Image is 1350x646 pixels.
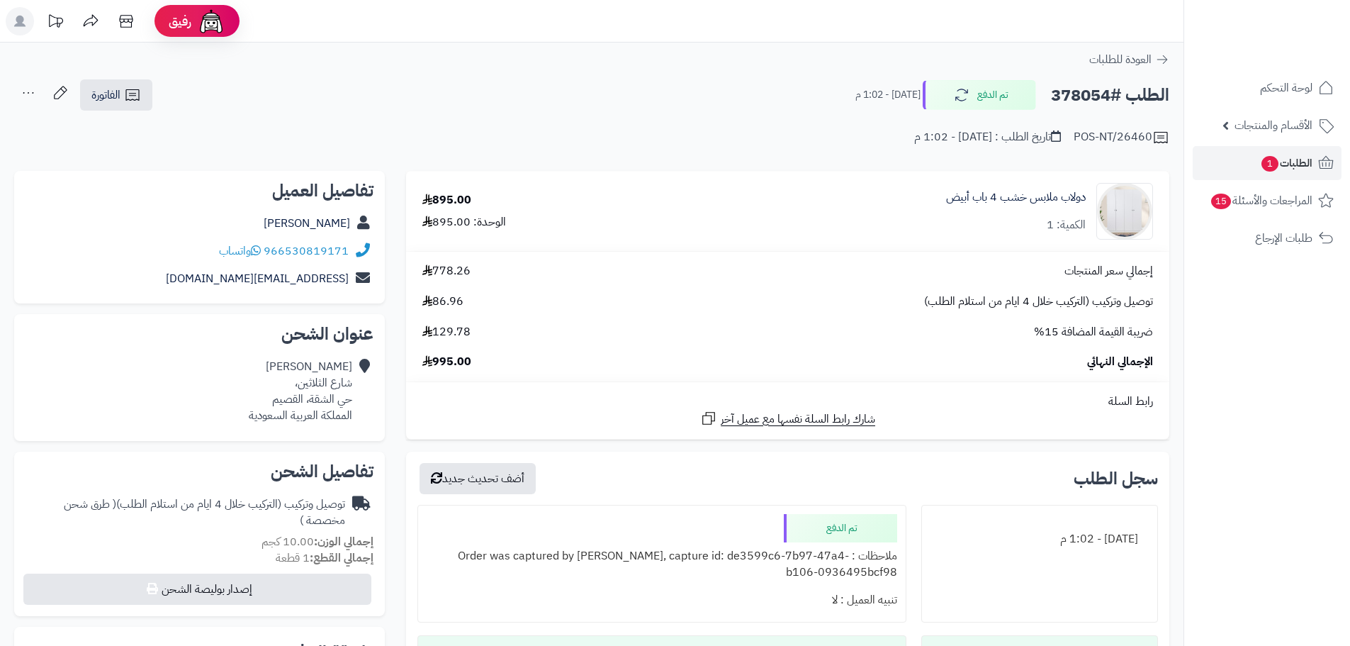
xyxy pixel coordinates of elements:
[264,243,349,260] a: 966530819171
[427,586,896,614] div: تنبيه العميل : لا
[1210,191,1312,211] span: المراجعات والأسئلة
[1234,116,1312,135] span: الأقسام والمنتجات
[1210,193,1232,210] span: 15
[64,496,345,529] span: ( طرق شحن مخصصة )
[422,354,471,370] span: 995.00
[23,574,371,605] button: إصدار بوليصة الشحن
[1074,129,1169,146] div: POS-NT/26460
[427,542,896,586] div: ملاحظات : Order was captured by [PERSON_NAME], capture id: de3599c6-7b97-47a4-b106-0936495bcf98
[1087,354,1153,370] span: الإجمالي النهائي
[264,215,350,232] a: [PERSON_NAME]
[1260,153,1312,173] span: الطلبات
[422,214,506,230] div: الوحدة: 895.00
[276,550,373,567] small: 1 قطعة
[26,463,373,480] h2: تفاصيل الشحن
[1193,71,1341,105] a: لوحة التحكم
[1074,470,1158,487] h3: سجل الطلب
[26,496,345,529] div: توصيل وتركيب (التركيب خلال 4 ايام من استلام الطلب)
[26,182,373,199] h2: تفاصيل العميل
[721,411,875,428] span: شارك رابط السلة نفسها مع عميل آخر
[1261,155,1279,172] span: 1
[422,294,463,310] span: 86.96
[219,243,261,260] a: واتساب
[923,80,1036,110] button: تم الدفع
[314,533,373,550] strong: إجمالي الوزن:
[924,294,1153,310] span: توصيل وتركيب (التركيب خلال 4 ايام من استلام الطلب)
[1047,217,1086,233] div: الكمية: 1
[1051,81,1169,110] h2: الطلب #378054
[80,79,152,111] a: الفاتورة
[422,263,471,279] span: 778.26
[1097,183,1152,240] img: 1751790847-1-90x90.jpg
[249,359,352,423] div: [PERSON_NAME] شارع الثلاثين، حي الشقة، القصيم المملكة العربية السعودية
[38,7,73,39] a: تحديثات المنصة
[420,463,536,494] button: أضف تحديث جديد
[422,324,471,340] span: 129.78
[1254,23,1337,53] img: logo-2.png
[422,192,471,208] div: 895.00
[1089,51,1169,68] a: العودة للطلبات
[855,88,921,102] small: [DATE] - 1:02 م
[1089,51,1152,68] span: العودة للطلبات
[700,410,875,428] a: شارك رابط السلة نفسها مع عميل آخر
[930,525,1149,553] div: [DATE] - 1:02 م
[91,87,120,104] span: الفاتورة
[784,514,897,542] div: تم الدفع
[1193,184,1341,218] a: المراجعات والأسئلة15
[310,550,373,567] strong: إجمالي القطع:
[1193,221,1341,255] a: طلبات الإرجاع
[914,129,1061,145] div: تاريخ الطلب : [DATE] - 1:02 م
[26,325,373,343] h2: عنوان الشحن
[1064,263,1153,279] span: إجمالي سعر المنتجات
[1255,228,1312,248] span: طلبات الإرجاع
[197,7,225,35] img: ai-face.png
[166,270,349,287] a: [EMAIL_ADDRESS][DOMAIN_NAME]
[412,394,1164,410] div: رابط السلة
[946,189,1086,206] a: دولاب ملابس خشب 4 باب أبيض
[1260,78,1312,98] span: لوحة التحكم
[1193,146,1341,180] a: الطلبات1
[261,533,373,550] small: 10.00 كجم
[1034,324,1153,340] span: ضريبة القيمة المضافة 15%
[169,13,191,30] span: رفيق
